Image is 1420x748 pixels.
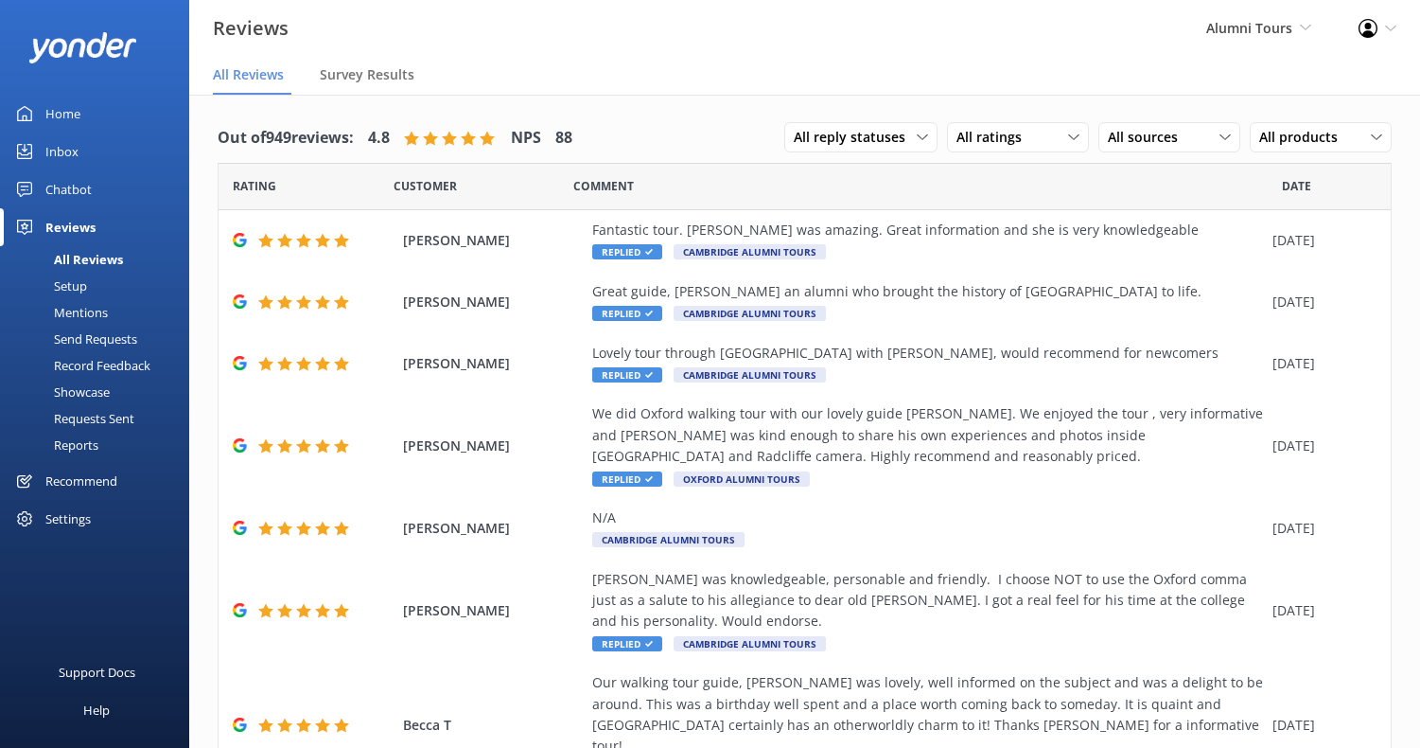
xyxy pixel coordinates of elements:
[403,353,583,374] span: [PERSON_NAME]
[213,65,284,84] span: All Reviews
[592,636,662,651] span: Replied
[592,403,1263,467] div: We did Oxford walking tour with our lovely guide [PERSON_NAME]. We enjoyed the tour , very inform...
[592,508,1263,528] div: N/A
[11,432,98,458] div: Reports
[45,462,117,500] div: Recommend
[403,436,583,456] span: [PERSON_NAME]
[592,472,662,487] span: Replied
[218,126,354,151] h4: Out of 949 reviews:
[674,306,826,321] span: Cambridge Alumni Tours
[1272,715,1367,736] div: [DATE]
[233,177,276,195] span: Date
[403,230,583,251] span: [PERSON_NAME]
[11,326,189,352] a: Send Requests
[11,246,123,273] div: All Reviews
[674,636,826,651] span: Cambridge Alumni Tours
[11,299,108,326] div: Mentions
[956,127,1033,148] span: All ratings
[1272,353,1367,374] div: [DATE]
[28,32,137,63] img: yonder-white-logo.png
[11,432,189,458] a: Reports
[592,244,662,259] span: Replied
[674,244,826,259] span: Cambridge Alumni Tours
[59,653,135,691] div: Support Docs
[674,367,826,383] span: Cambridge Alumni Tours
[11,246,189,273] a: All Reviews
[592,532,745,547] span: Cambridge Alumni Tours
[11,405,134,432] div: Requests Sent
[674,472,810,487] span: Oxford Alumni Tours
[11,352,189,379] a: Record Feedback
[1272,518,1367,539] div: [DATE]
[1206,19,1292,37] span: Alumni Tours
[45,95,80,133] div: Home
[45,500,91,538] div: Settings
[592,343,1263,364] div: Lovely tour through [GEOGRAPHIC_DATA] with [PERSON_NAME], would recommend for newcomers
[11,405,189,432] a: Requests Sent
[11,326,137,352] div: Send Requests
[1108,127,1189,148] span: All sources
[511,126,541,151] h4: NPS
[403,292,583,312] span: [PERSON_NAME]
[11,273,87,299] div: Setup
[45,133,79,170] div: Inbox
[45,208,96,246] div: Reviews
[592,281,1263,302] div: Great guide, [PERSON_NAME] an alumni who brought the history of [GEOGRAPHIC_DATA] to life.
[1272,600,1367,621] div: [DATE]
[1272,230,1367,251] div: [DATE]
[794,127,917,148] span: All reply statuses
[592,220,1263,240] div: Fantastic tour. [PERSON_NAME] was amazing. Great information and she is very knowledgeable
[83,691,110,729] div: Help
[45,170,92,208] div: Chatbot
[573,177,634,195] span: Question
[403,600,583,621] span: [PERSON_NAME]
[320,65,414,84] span: Survey Results
[403,715,583,736] span: Becca T
[1282,177,1311,195] span: Date
[403,518,583,539] span: [PERSON_NAME]
[394,177,457,195] span: Date
[592,367,662,383] span: Replied
[1272,292,1367,312] div: [DATE]
[592,569,1263,632] div: [PERSON_NAME] was knowledgeable, personable and friendly. I choose NOT to use the Oxford comma ju...
[213,13,289,44] h3: Reviews
[11,273,189,299] a: Setup
[11,299,189,326] a: Mentions
[555,126,572,151] h4: 88
[368,126,390,151] h4: 4.8
[1259,127,1349,148] span: All products
[11,352,150,379] div: Record Feedback
[592,306,662,321] span: Replied
[11,379,189,405] a: Showcase
[1272,436,1367,456] div: [DATE]
[11,379,110,405] div: Showcase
